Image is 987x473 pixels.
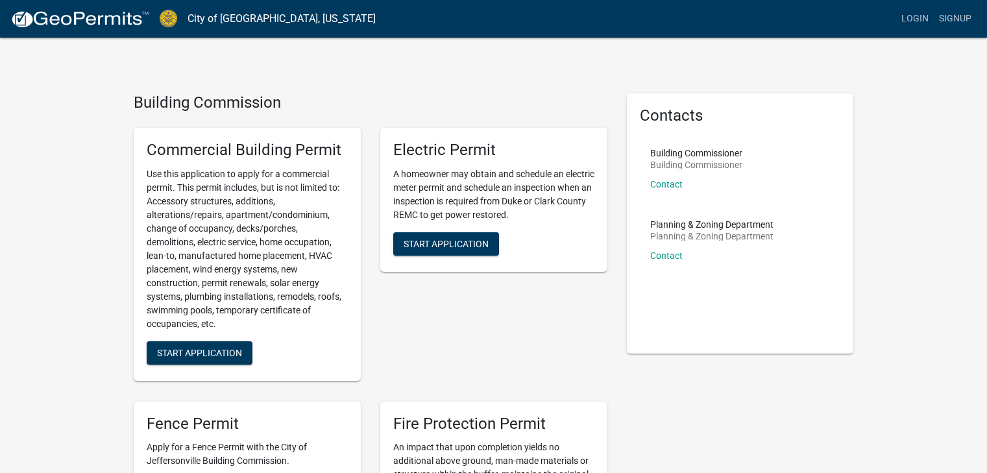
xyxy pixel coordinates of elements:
span: Start Application [157,347,242,358]
h4: Building Commission [134,93,607,112]
button: Start Application [147,341,252,365]
a: City of [GEOGRAPHIC_DATA], [US_STATE] [188,8,376,30]
a: Contact [650,250,683,261]
p: Planning & Zoning Department [650,220,774,229]
h5: Fire Protection Permit [393,415,594,433]
p: Apply for a Fence Permit with the City of Jeffersonville Building Commission. [147,441,348,468]
button: Start Application [393,232,499,256]
a: Login [896,6,934,31]
h5: Commercial Building Permit [147,141,348,160]
a: Signup [934,6,977,31]
h5: Contacts [640,106,841,125]
p: Planning & Zoning Department [650,232,774,241]
span: Start Application [404,238,489,249]
a: Contact [650,179,683,189]
h5: Fence Permit [147,415,348,433]
p: A homeowner may obtain and schedule an electric meter permit and schedule an inspection when an i... [393,167,594,222]
h5: Electric Permit [393,141,594,160]
p: Building Commissioner [650,149,742,158]
img: City of Jeffersonville, Indiana [160,10,177,27]
p: Building Commissioner [650,160,742,169]
p: Use this application to apply for a commercial permit. This permit includes, but is not limited t... [147,167,348,331]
